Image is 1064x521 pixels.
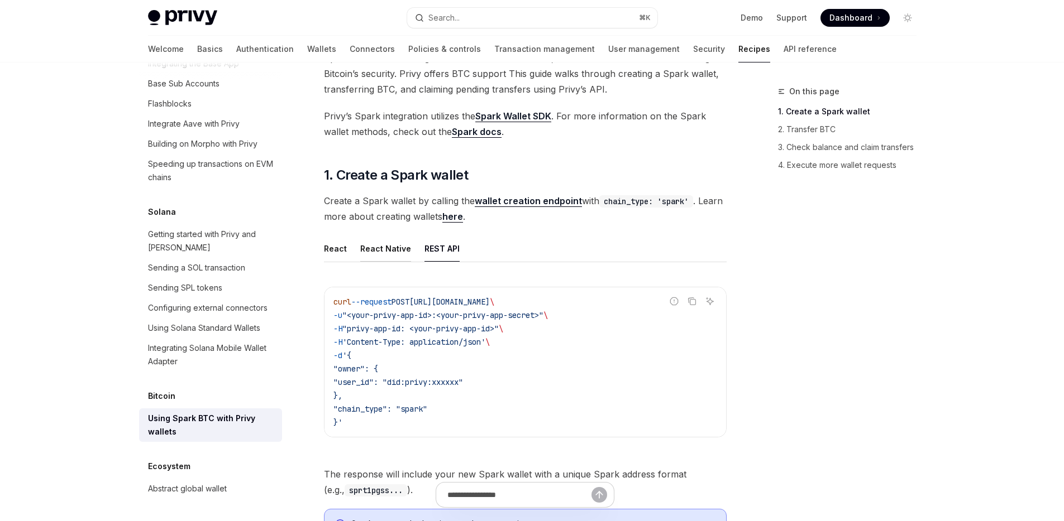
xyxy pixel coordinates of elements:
[324,166,469,184] span: 1. Create a Spark wallet
[148,36,184,62] a: Welcome
[778,120,925,138] a: 2. Transfer BTC
[409,297,490,307] span: [URL][DOMAIN_NAME]
[776,12,807,23] a: Support
[494,36,595,62] a: Transaction management
[452,126,502,138] a: Spark docs
[324,50,727,97] span: Spark is a Bitcoin scaling solution that enables instant, low-cost transfers while maintaining Bi...
[148,482,227,495] div: Abstract global wallet
[148,281,222,295] div: Sending SPL tokens
[139,258,282,278] a: Sending a SOL transaction
[599,195,693,208] code: chain_type: 'spark'
[351,297,392,307] span: --request
[543,310,548,320] span: \
[333,390,342,401] span: },
[148,117,240,131] div: Integrate Aave with Privy
[148,412,275,438] div: Using Spark BTC with Privy wallets
[139,154,282,187] a: Speeding up transactions on EVM chains
[789,85,839,98] span: On this page
[148,460,190,473] h5: Ecosystem
[333,377,463,387] span: "user_id": "did:privy:xxxxxx"
[639,13,651,22] span: ⌘ K
[784,36,837,62] a: API reference
[148,10,217,26] img: light logo
[342,324,499,334] span: "privy-app-id: <your-privy-app-id>"
[360,235,411,262] div: React Native
[485,337,490,347] span: \
[139,74,282,94] a: Base Sub Accounts
[608,36,680,62] a: User management
[307,36,336,62] a: Wallets
[428,11,460,25] div: Search...
[148,157,275,184] div: Speeding up transactions on EVM chains
[148,301,268,315] div: Configuring external connectors
[333,364,378,374] span: "owner": {
[741,12,763,23] a: Demo
[342,350,351,360] span: '{
[685,294,699,308] button: Copy the contents from the code block
[829,12,872,23] span: Dashboard
[148,137,257,151] div: Building on Morpho with Privy
[148,205,176,219] h5: Solana
[148,389,175,403] h5: Bitcoin
[499,324,503,334] span: \
[148,228,275,254] div: Getting started with Privy and [PERSON_NAME]
[139,224,282,258] a: Getting started with Privy and [PERSON_NAME]
[324,235,347,262] div: React
[139,408,282,442] a: Using Spark BTC with Privy wallets
[778,156,925,174] a: 4. Execute more wallet requests
[333,350,342,360] span: -d
[333,337,342,347] span: -H
[778,103,925,120] a: 1. Create a Spark wallet
[324,466,727,498] span: The response will include your new Spark wallet with a unique Spark address format (e.g., ).
[442,211,463,223] a: here
[236,36,294,62] a: Authentication
[197,36,223,62] a: Basics
[447,483,591,507] input: Ask a question...
[899,9,917,27] button: Toggle dark mode
[139,479,282,499] a: Abstract global wallet
[820,9,890,27] a: Dashboard
[333,404,427,414] span: "chain_type": "spark"
[778,138,925,156] a: 3. Check balance and claim transfers
[324,108,727,139] span: Privy’s Spark integration utilizes the . For more information on the Spark wallet methods, check ...
[408,36,481,62] a: Policies & controls
[139,94,282,114] a: Flashblocks
[667,294,681,308] button: Report incorrect code
[148,341,275,368] div: Integrating Solana Mobile Wallet Adapter
[342,310,543,320] span: "<your-privy-app-id>:<your-privy-app-secret>"
[139,278,282,298] a: Sending SPL tokens
[333,324,342,334] span: -H
[139,338,282,372] a: Integrating Solana Mobile Wallet Adapter
[324,193,727,224] span: Create a Spark wallet by calling the with . Learn more about creating wallets .
[148,97,192,110] div: Flashblocks
[407,8,657,28] button: Open search
[475,110,551,122] a: Spark Wallet SDK
[139,298,282,318] a: Configuring external connectors
[148,77,220,90] div: Base Sub Accounts
[342,337,485,347] span: 'Content-Type: application/json'
[424,235,460,262] div: REST API
[475,195,582,207] a: wallet creation endpoint
[139,318,282,338] a: Using Solana Standard Wallets
[738,36,770,62] a: Recipes
[139,134,282,154] a: Building on Morpho with Privy
[693,36,725,62] a: Security
[703,294,717,308] button: Ask AI
[350,36,395,62] a: Connectors
[139,114,282,134] a: Integrate Aave with Privy
[333,310,342,320] span: -u
[148,261,245,274] div: Sending a SOL transaction
[591,487,607,503] button: Send message
[392,297,409,307] span: POST
[490,297,494,307] span: \
[333,417,342,427] span: }'
[148,321,260,335] div: Using Solana Standard Wallets
[333,297,351,307] span: curl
